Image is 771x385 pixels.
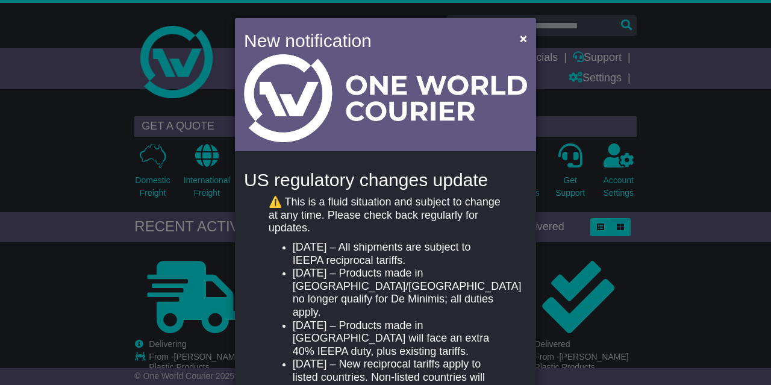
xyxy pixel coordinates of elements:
li: [DATE] – Products made in [GEOGRAPHIC_DATA]/[GEOGRAPHIC_DATA] no longer qualify for De Minimis; a... [293,267,502,319]
h4: New notification [244,27,502,54]
span: × [520,31,527,45]
li: [DATE] – All shipments are subject to IEEPA reciprocal tariffs. [293,241,502,267]
h4: US regulatory changes update [244,170,527,190]
button: Close [514,26,533,51]
li: [DATE] – Products made in [GEOGRAPHIC_DATA] will face an extra 40% IEEPA duty, plus existing tari... [293,319,502,358]
img: Light [244,54,527,142]
p: ⚠️ This is a fluid situation and subject to change at any time. Please check back regularly for u... [269,196,502,235]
